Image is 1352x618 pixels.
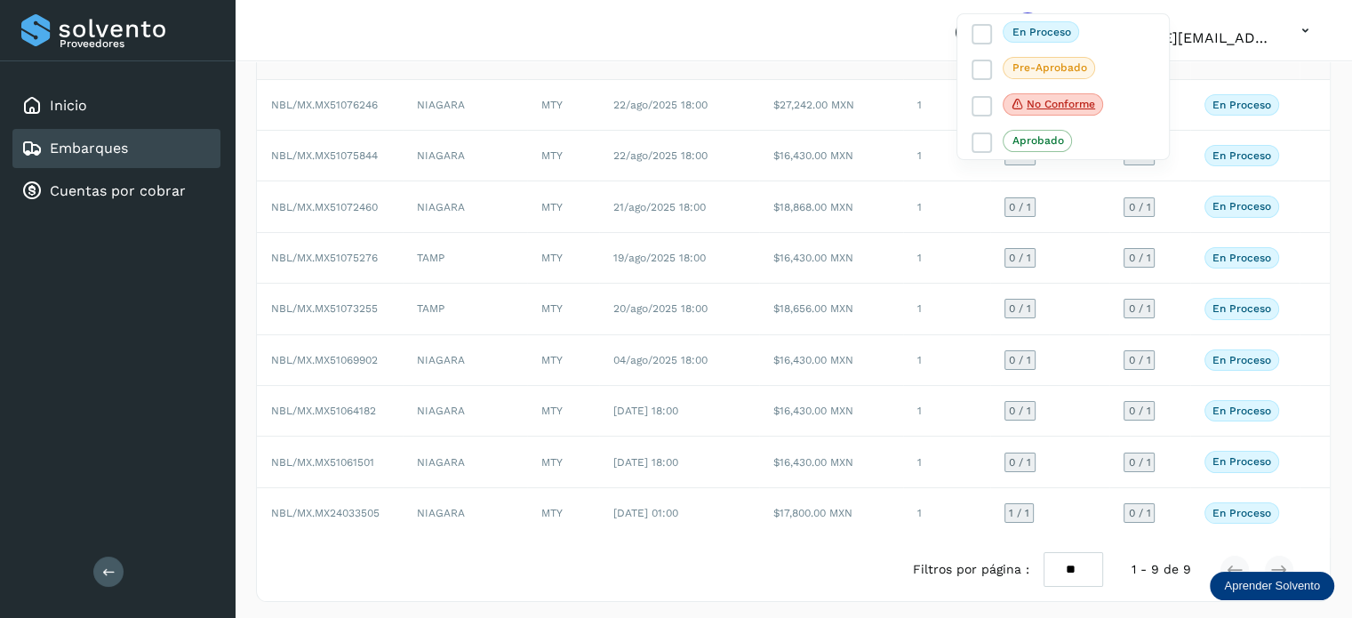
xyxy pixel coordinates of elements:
[1012,26,1071,38] p: En proceso
[1027,98,1095,110] p: No conforme
[1012,61,1087,74] p: Pre-Aprobado
[60,37,213,50] p: Proveedores
[1224,579,1320,593] p: Aprender Solvento
[50,140,128,157] a: Embarques
[12,172,220,211] div: Cuentas por cobrar
[1012,134,1064,147] p: Aprobado
[12,86,220,125] div: Inicio
[12,129,220,168] div: Embarques
[1210,572,1334,600] div: Aprender Solvento
[50,182,186,199] a: Cuentas por cobrar
[50,97,87,114] a: Inicio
